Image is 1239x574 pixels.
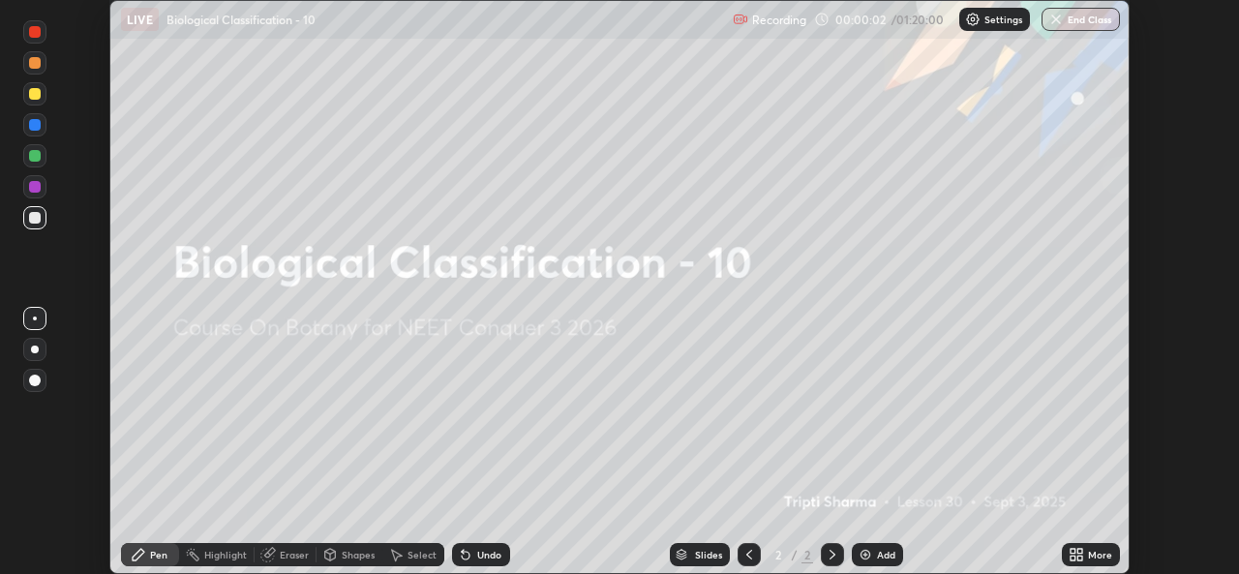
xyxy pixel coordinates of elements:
[965,12,981,27] img: class-settings-icons
[280,550,309,559] div: Eraser
[150,550,167,559] div: Pen
[1048,12,1064,27] img: end-class-cross
[801,546,813,563] div: 2
[1042,8,1120,31] button: End Class
[877,550,895,559] div: Add
[408,550,437,559] div: Select
[127,12,153,27] p: LIVE
[858,547,873,562] img: add-slide-button
[733,12,748,27] img: recording.375f2c34.svg
[204,550,247,559] div: Highlight
[769,549,788,560] div: 2
[984,15,1022,24] p: Settings
[695,550,722,559] div: Slides
[166,12,316,27] p: Biological Classification - 10
[752,13,806,27] p: Recording
[792,549,798,560] div: /
[342,550,375,559] div: Shapes
[1088,550,1112,559] div: More
[477,550,501,559] div: Undo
